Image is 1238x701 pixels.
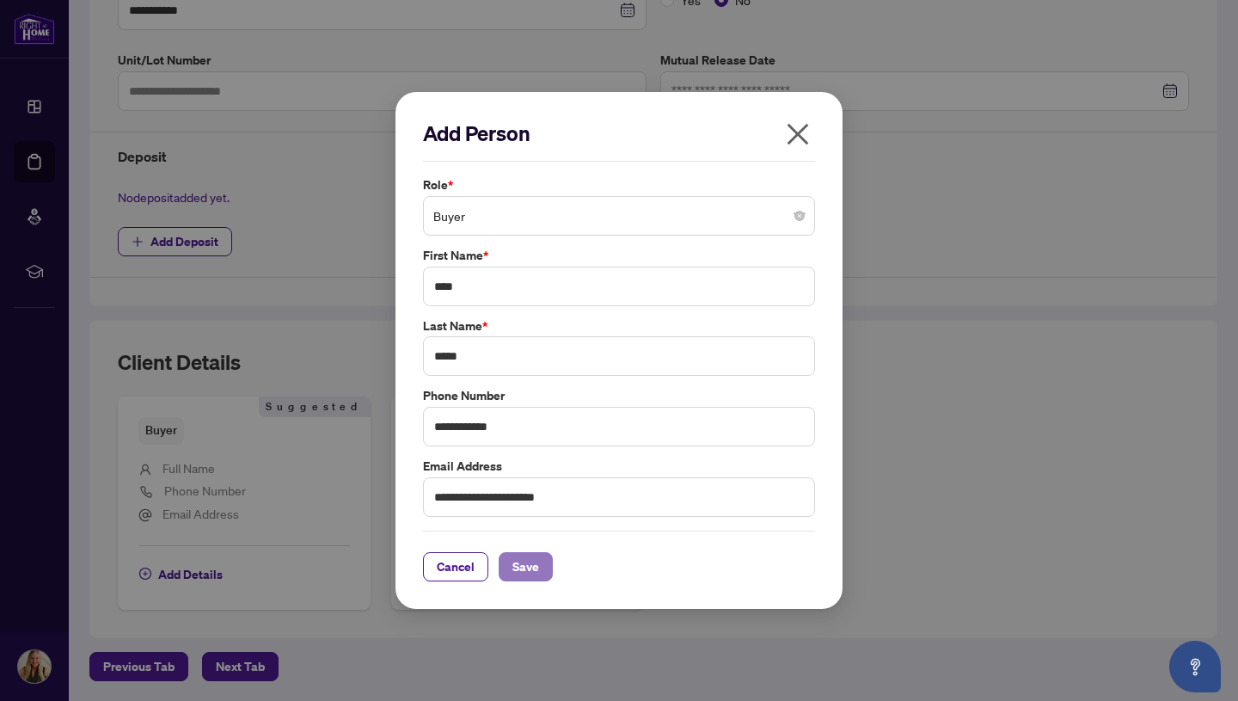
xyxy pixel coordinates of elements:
[1169,641,1221,692] button: Open asap
[423,317,815,335] label: Last Name
[512,553,539,581] span: Save
[423,386,815,405] label: Phone Number
[794,211,805,221] span: close-circle
[423,175,815,194] label: Role
[499,552,553,581] button: Save
[423,552,488,581] button: Cancel
[423,457,815,476] label: Email Address
[784,120,812,148] span: close
[437,553,475,581] span: Cancel
[433,200,805,232] span: Buyer
[423,120,815,147] h2: Add Person
[423,246,815,265] label: First Name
